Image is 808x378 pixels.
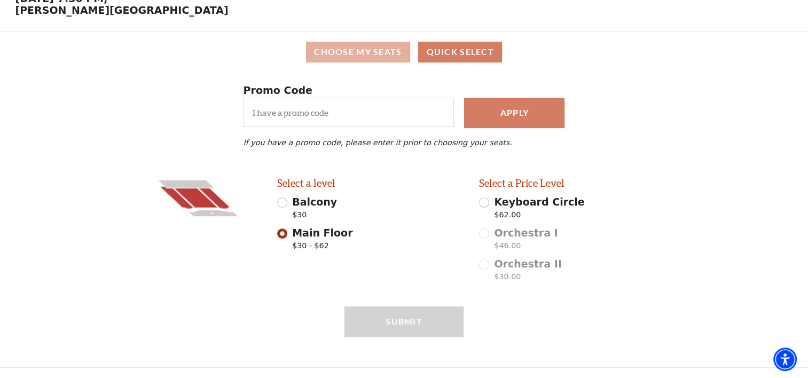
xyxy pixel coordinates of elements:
[494,209,584,224] p: $62.00
[479,198,489,208] input: Keyboard Circle
[244,98,454,127] input: I have a promo code
[494,196,584,208] span: Keyboard Circle
[292,227,352,239] span: Main Floor
[161,186,229,209] g: Main Floor - Seats Available: 1
[244,83,565,98] p: Promo Code
[306,42,410,62] button: Choose My Seats
[292,196,337,208] span: Balcony
[494,258,562,270] span: Orchestra II
[244,138,565,147] p: If you have a promo code, please enter it prior to choosing your seats.
[159,180,214,188] g: Balcony - Seats Available: 1
[292,240,352,255] span: $30 - $62
[494,271,562,286] p: $30.00
[209,212,214,214] text: Stage
[773,348,797,371] div: Accessibility Menu
[494,227,558,239] span: Orchestra I
[479,177,666,190] h2: Select a Price Level
[494,240,558,255] p: $46.00
[292,209,337,224] span: $30
[277,177,464,190] h2: Select a level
